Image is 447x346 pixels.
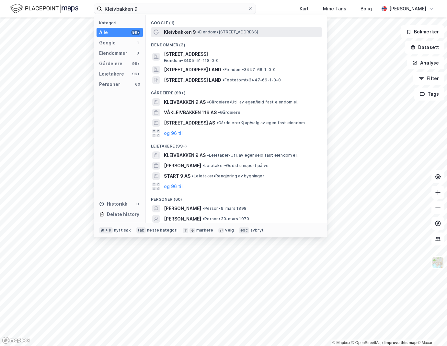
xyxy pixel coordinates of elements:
span: Eiendom • [STREET_ADDRESS] [197,30,258,35]
div: Leietakere [99,70,124,78]
div: 99+ [131,61,140,66]
span: • [202,163,204,168]
span: • [223,67,224,72]
button: Datasett [405,41,444,54]
div: Eiendommer [99,49,127,57]
span: Leietaker • Godstransport på vei [202,163,269,168]
span: Leietaker • Utl. av egen/leid fast eiendom el. [207,153,298,158]
span: Gårdeiere • Utl. av egen/leid fast eiendom el. [207,100,298,105]
div: neste kategori [147,228,178,233]
div: Delete history [107,210,139,218]
div: Alle [99,29,108,36]
a: OpenStreetMap [351,340,383,345]
span: • [207,100,209,104]
div: tab [136,227,146,233]
div: Personer (60) [146,192,327,203]
span: Gårdeiere [218,110,240,115]
span: [STREET_ADDRESS] LAND [164,76,221,84]
span: • [197,30,199,34]
span: Gårdeiere • Kjøp/salg av egen fast eiendom [216,120,305,125]
div: 0 [135,201,140,207]
span: Festetomt • 3447-66-1-3-0 [223,78,281,83]
span: [PERSON_NAME] [164,162,201,170]
div: velg [225,228,234,233]
span: • [207,153,209,158]
div: Kontrollprogram for chat [415,315,447,346]
span: Eiendom • 3447-66-1-0-0 [223,67,276,72]
div: 60 [135,82,140,87]
div: Kart [300,5,309,13]
span: [STREET_ADDRESS] LAND [164,66,221,74]
span: START 9 AS [164,172,190,180]
button: Analyse [407,56,444,69]
span: KLEIVBAKKEN 9 AS [164,151,206,159]
iframe: Chat Widget [415,315,447,346]
span: Leietaker • Rengjøring av bygninger [192,173,264,179]
span: Person • 9. mars 1898 [202,206,246,211]
span: KLEIVBAKKEN 9 AS [164,98,206,106]
div: Personer [99,80,120,88]
div: ⌘ + k [99,227,113,233]
button: Bokmerker [401,25,444,38]
span: Kleivbakken 9 [164,28,196,36]
span: • [202,206,204,211]
button: Tags [414,88,444,101]
span: Person • 30. mars 1970 [202,216,249,221]
div: Leietakere (99+) [146,138,327,150]
span: • [223,78,224,82]
input: Søk på adresse, matrikkel, gårdeiere, leietakere eller personer [102,4,248,14]
div: Kategori [99,20,143,25]
div: nytt søk [114,228,131,233]
span: VÅKLEIVBAKKEN 116 AS [164,109,217,116]
span: [PERSON_NAME] [164,205,201,212]
div: 99+ [131,30,140,35]
div: Google (1) [146,15,327,27]
span: Eiendom • 3405-51-118-0-0 [164,58,219,63]
div: 99+ [131,71,140,77]
img: logo.f888ab2527a4732fd821a326f86c7f29.svg [10,3,78,14]
div: Eiendommer (3) [146,37,327,49]
div: Google [99,39,116,47]
span: [STREET_ADDRESS] [164,50,319,58]
div: Gårdeiere (99+) [146,85,327,97]
div: 1 [135,40,140,45]
div: Gårdeiere [99,60,122,67]
span: [PERSON_NAME] [164,215,201,223]
span: • [216,120,218,125]
span: [STREET_ADDRESS] AS [164,119,215,127]
div: Historikk [99,200,127,208]
div: markere [196,228,213,233]
button: og 96 til [164,129,183,137]
button: og 96 til [164,183,183,190]
div: [PERSON_NAME] [389,5,426,13]
span: • [218,110,220,115]
div: avbryt [250,228,264,233]
div: Mine Tags [323,5,346,13]
span: • [192,173,194,178]
div: 3 [135,51,140,56]
a: Mapbox [332,340,350,345]
div: esc [239,227,249,233]
a: Improve this map [384,340,417,345]
a: Mapbox homepage [2,337,30,344]
button: Filter [413,72,444,85]
div: Bolig [361,5,372,13]
img: Z [432,256,444,268]
span: • [202,216,204,221]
